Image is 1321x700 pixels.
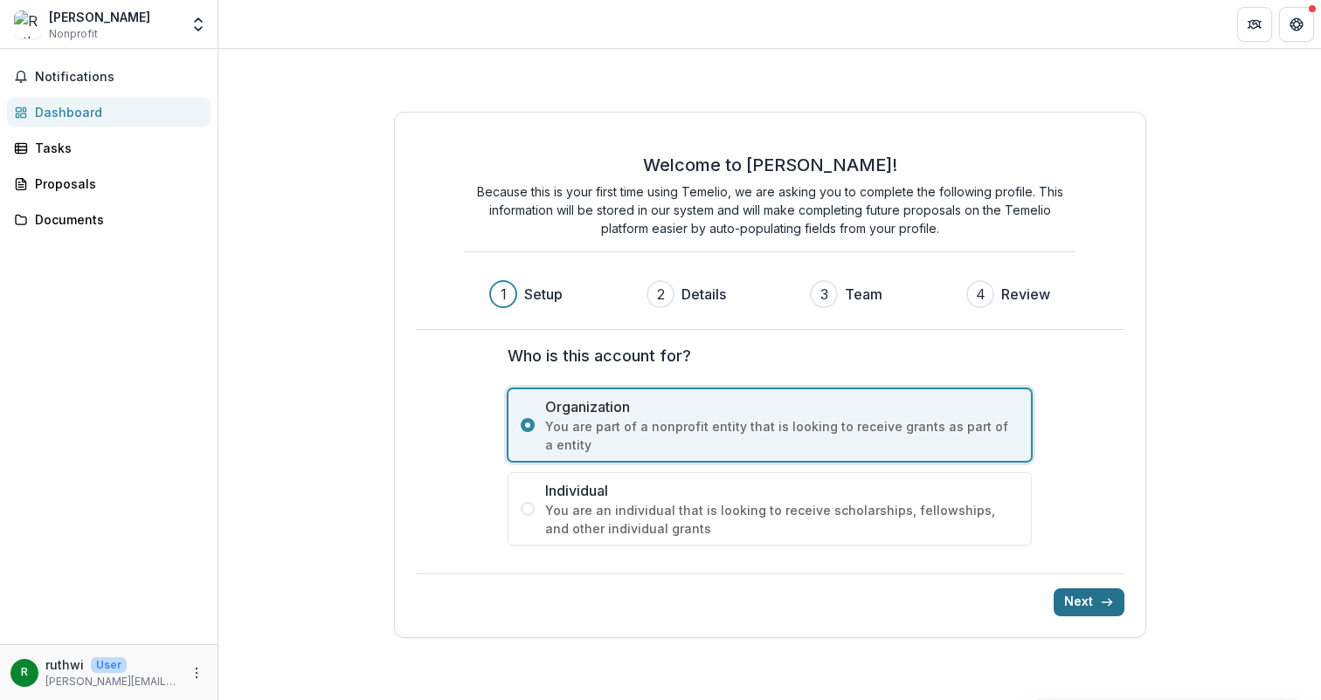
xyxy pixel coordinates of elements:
div: 4 [976,284,986,305]
a: Tasks [7,134,211,162]
h2: Welcome to [PERSON_NAME]! [643,154,897,175]
label: Who is this account for? [508,344,1021,367]
a: Proposals [7,169,211,198]
div: 2 [657,284,665,305]
h3: Review [1001,284,1050,305]
span: Individual [545,480,1019,501]
span: Notifications [35,70,204,85]
img: Ruth Onb [14,10,42,38]
div: ruthwi [21,667,28,678]
a: Documents [7,205,211,234]
h3: Setup [524,284,563,305]
button: Notifications [7,63,211,91]
button: Partners [1237,7,1272,42]
button: Get Help [1279,7,1314,42]
div: 1 [501,284,507,305]
p: User [91,657,127,673]
button: Open entity switcher [186,7,211,42]
div: [PERSON_NAME] [49,8,150,26]
p: Because this is your first time using Temelio, we are asking you to complete the following profil... [464,182,1075,237]
div: Progress [489,280,1050,308]
p: [PERSON_NAME][EMAIL_ADDRESS][DOMAIN_NAME] [45,674,179,690]
span: Organization [545,396,1019,417]
p: ruthwi [45,655,84,674]
div: Tasks [35,139,197,157]
div: 3 [820,284,828,305]
span: Nonprofit [49,26,98,42]
span: You are part of a nonprofit entity that is looking to receive grants as part of a entity [545,417,1019,454]
div: Dashboard [35,103,197,121]
div: Proposals [35,175,197,193]
div: Documents [35,210,197,229]
span: You are an individual that is looking to receive scholarships, fellowships, and other individual ... [545,501,1019,538]
a: Dashboard [7,98,211,127]
h3: Team [845,284,882,305]
h3: Details [681,284,726,305]
button: Next [1054,588,1124,616]
button: More [186,662,207,683]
